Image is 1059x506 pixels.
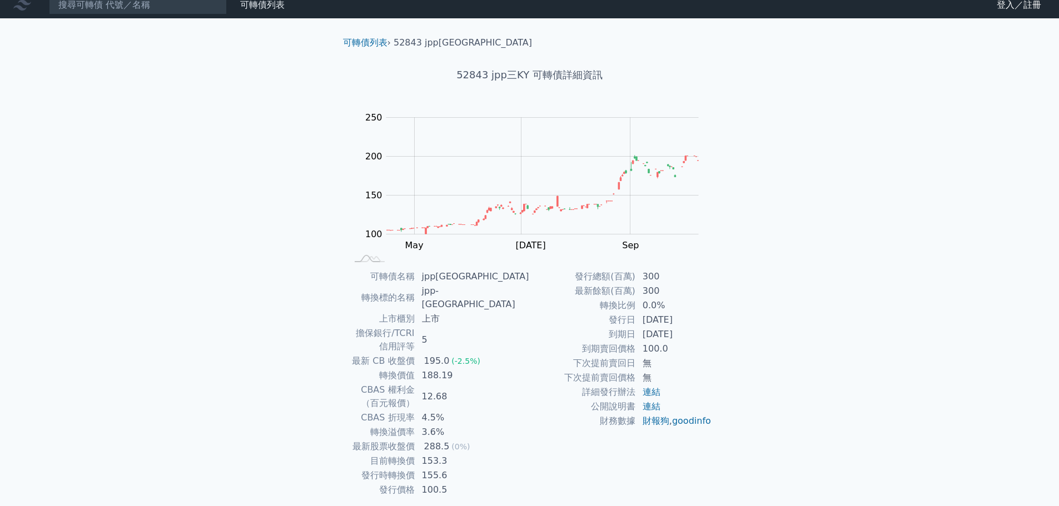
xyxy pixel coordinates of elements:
li: 52843 jpp[GEOGRAPHIC_DATA] [394,36,532,49]
td: 擔保銀行/TCRI信用評等 [347,326,415,354]
td: CBAS 權利金（百元報價） [347,383,415,410]
td: 到期日 [530,327,636,342]
td: 5 [415,326,530,354]
td: [DATE] [636,327,712,342]
td: 下次提前賣回日 [530,356,636,370]
td: 最新餘額(百萬) [530,284,636,298]
td: 3.6% [415,425,530,439]
tspan: 200 [365,151,382,162]
td: , [636,414,712,428]
li: › [343,36,391,49]
a: 可轉債列表 [343,37,387,48]
td: 100.5 [415,483,530,497]
td: 發行總額(百萬) [530,269,636,284]
span: (-2.5%) [451,357,480,365]
td: 發行價格 [347,483,415,497]
td: 最新 CB 收盤價 [347,354,415,368]
tspan: 100 [365,229,382,239]
td: 詳細發行辦法 [530,385,636,399]
td: 公開說明書 [530,399,636,414]
td: 4.5% [415,410,530,425]
div: 195.0 [422,354,452,368]
td: 最新股票收盤價 [347,439,415,454]
a: goodinfo [672,415,711,426]
td: 188.19 [415,368,530,383]
td: 發行時轉換價 [347,468,415,483]
tspan: [DATE] [516,240,546,251]
iframe: Chat Widget [1003,453,1059,506]
td: jpp[GEOGRAPHIC_DATA] [415,269,530,284]
td: 100.0 [636,342,712,356]
td: 轉換比例 [530,298,636,313]
td: 無 [636,356,712,370]
td: 155.6 [415,468,530,483]
tspan: 250 [365,112,382,123]
tspan: Sep [622,240,639,251]
td: 300 [636,284,712,298]
td: [DATE] [636,313,712,327]
td: 0.0% [636,298,712,313]
td: 到期賣回價格 [530,342,636,356]
td: 轉換標的名稱 [347,284,415,312]
tspan: 150 [365,190,382,201]
td: 12.68 [415,383,530,410]
td: 無 [636,370,712,385]
td: 目前轉換價 [347,454,415,468]
a: 財報狗 [643,415,669,426]
td: 上市 [415,312,530,326]
td: CBAS 折現率 [347,410,415,425]
a: 連結 [643,387,660,397]
td: jpp-[GEOGRAPHIC_DATA] [415,284,530,312]
td: 轉換價值 [347,368,415,383]
td: 可轉債名稱 [347,269,415,284]
td: 轉換溢價率 [347,425,415,439]
td: 上市櫃別 [347,312,415,326]
div: 288.5 [422,440,452,453]
td: 300 [636,269,712,284]
tspan: May [405,240,424,251]
td: 153.3 [415,454,530,468]
td: 發行日 [530,313,636,327]
td: 財務數據 [530,414,636,428]
a: 連結 [643,401,660,412]
h1: 52843 jpp三KY 可轉債詳細資訊 [334,67,725,83]
g: Chart [360,112,715,273]
td: 下次提前賣回價格 [530,370,636,385]
span: (0%) [451,442,470,451]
